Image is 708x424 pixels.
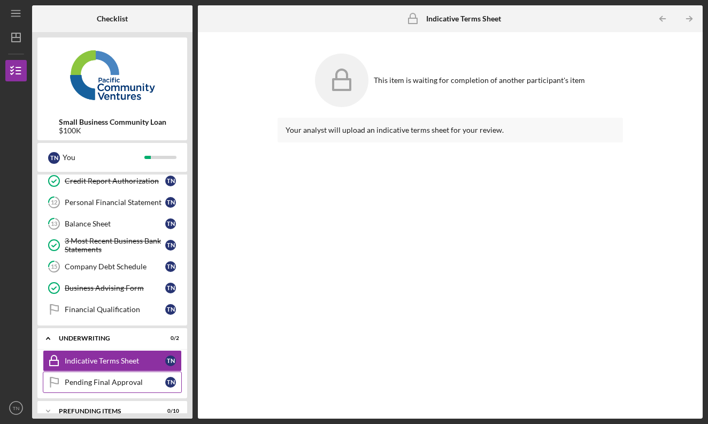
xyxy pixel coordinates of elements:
[5,397,27,419] button: TN
[43,277,182,299] a: Business Advising FormTN
[65,305,165,314] div: Financial Qualification
[43,372,182,393] a: Pending Final ApprovalTN
[48,152,60,164] div: T N
[59,335,152,342] div: Underwriting
[65,262,165,271] div: Company Debt Schedule
[65,177,165,185] div: Credit Report Authorization
[43,234,182,256] a: 3 Most Recent Business Bank StatementsTN
[374,76,585,85] div: This item is waiting for completion of another participant's item
[165,176,176,186] div: T N
[165,355,176,366] div: T N
[165,261,176,272] div: T N
[51,221,57,228] tspan: 13
[286,126,615,134] div: Your analyst will upload an indicative terms sheet for your review.
[43,213,182,234] a: 13Balance SheetTN
[65,237,165,254] div: 3 Most Recent Business Bank Statements
[165,240,176,251] div: T N
[43,192,182,213] a: 12Personal Financial StatementTN
[37,43,187,107] img: Product logo
[43,170,182,192] a: Credit Report AuthorizationTN
[63,148,144,166] div: You
[43,350,182,372] a: Indicative Terms SheetTN
[43,256,182,277] a: 15Company Debt ScheduleTN
[165,218,176,229] div: T N
[59,118,166,126] b: Small Business Community Loan
[65,219,165,228] div: Balance Sheet
[165,304,176,315] div: T N
[97,14,128,23] b: Checklist
[13,405,20,411] text: TN
[51,199,57,206] tspan: 12
[165,377,176,388] div: T N
[426,14,501,23] b: Indicative Terms Sheet
[65,198,165,207] div: Personal Financial Statement
[160,408,179,414] div: 0 / 10
[165,283,176,293] div: T N
[65,378,165,387] div: Pending Final Approval
[65,357,165,365] div: Indicative Terms Sheet
[51,263,57,270] tspan: 15
[59,126,166,135] div: $100K
[65,284,165,292] div: Business Advising Form
[59,408,152,414] div: Prefunding Items
[43,299,182,320] a: Financial QualificationTN
[165,197,176,208] div: T N
[160,335,179,342] div: 0 / 2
